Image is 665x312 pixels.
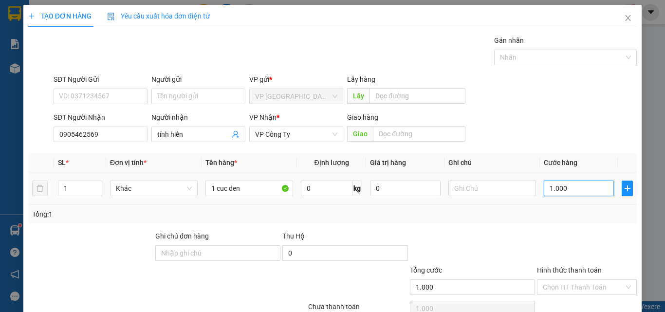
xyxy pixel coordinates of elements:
input: VD: Bàn, Ghế [205,181,293,196]
span: VP Công Ty [255,127,337,142]
span: Định lượng [314,159,349,166]
span: VP [GEOGRAPHIC_DATA] - [18,56,109,65]
span: user-add [232,130,240,138]
span: Khác [116,181,192,196]
span: Giá trị hàng [370,159,406,166]
label: Gán nhãn [494,37,524,44]
span: Yêu cầu xuất hóa đơn điện tử [107,12,210,20]
button: Close [614,5,642,32]
span: Gửi: [4,56,18,65]
span: plus [622,184,632,192]
span: trang [68,68,134,77]
span: plus [28,13,35,19]
div: Tổng: 1 [32,209,258,220]
span: Nhận: [4,68,134,77]
span: VP Nhận [249,113,277,121]
img: icon [107,13,115,20]
span: 085 88 555 88 [35,34,136,53]
span: Cước hàng [544,159,577,166]
span: Lấy [347,88,369,104]
span: VP Tân Bình [255,89,337,104]
label: Ghi chú đơn hàng [155,232,209,240]
span: SL [58,159,66,166]
span: kg [352,181,362,196]
button: delete [32,181,48,196]
label: Hình thức thanh toán [537,266,602,274]
span: VP Tân Bình ĐT: [35,34,136,53]
th: Ghi chú [444,153,540,172]
div: VP gửi [249,74,343,85]
input: Dọc đường [369,88,465,104]
div: Người nhận [151,112,245,123]
input: Ghi chú đơn hàng [155,245,280,261]
span: Giao [347,126,373,142]
button: plus [622,181,633,196]
div: SĐT Người Nhận [54,112,148,123]
strong: CÔNG TY CP BÌNH TÂM [35,5,132,33]
input: Dọc đường [373,126,465,142]
span: Thu Hộ [282,232,305,240]
span: Tên hàng [205,159,237,166]
div: SĐT Người Gửi [54,74,148,85]
span: Giao hàng [347,113,378,121]
span: 0977336909 - [86,68,134,77]
span: Đơn vị tính [110,159,147,166]
span: close [624,14,632,22]
span: TẠO ĐƠN HÀNG [28,12,92,20]
div: Người gửi [151,74,245,85]
input: 0 [370,181,440,196]
span: Lấy hàng [347,75,375,83]
span: Tổng cước [410,266,442,274]
img: logo [4,7,33,51]
span: Dọc đường - [25,68,134,77]
input: Ghi Chú [448,181,536,196]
